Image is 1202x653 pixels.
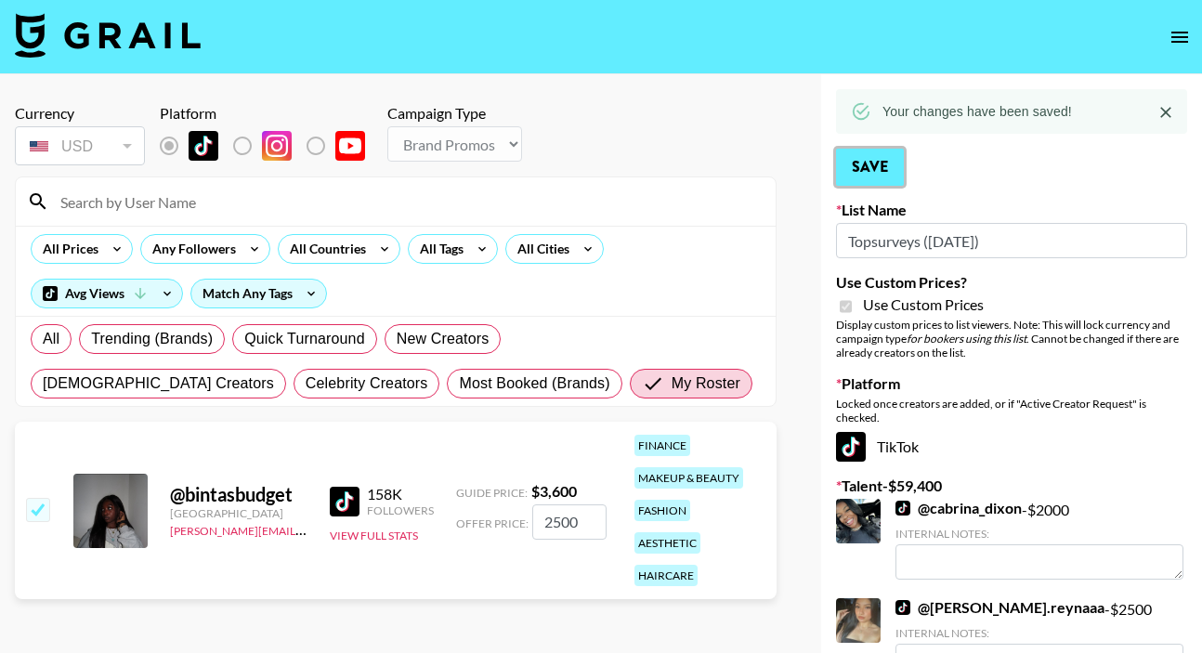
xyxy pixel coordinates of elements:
[459,372,609,395] span: Most Booked (Brands)
[32,280,182,307] div: Avg Views
[191,280,326,307] div: Match Any Tags
[836,201,1187,219] label: List Name
[634,532,700,554] div: aesthetic
[244,328,365,350] span: Quick Turnaround
[170,520,533,538] a: [PERSON_NAME][EMAIL_ADDRESS][PERSON_NAME][DOMAIN_NAME]
[43,328,59,350] span: All
[456,486,528,500] span: Guide Price:
[836,273,1187,292] label: Use Custom Prices?
[506,235,573,263] div: All Cities
[895,600,910,615] img: TikTok
[836,374,1187,393] label: Platform
[634,435,690,456] div: finance
[836,432,1187,462] div: TikTok
[306,372,428,395] span: Celebrity Creators
[32,235,102,263] div: All Prices
[43,372,274,395] span: [DEMOGRAPHIC_DATA] Creators
[863,295,984,314] span: Use Custom Prices
[15,104,145,123] div: Currency
[882,95,1072,128] div: Your changes have been saved!
[160,104,380,123] div: Platform
[895,598,1104,617] a: @[PERSON_NAME].reynaaa
[397,328,490,350] span: New Creators
[895,527,1183,541] div: Internal Notes:
[189,131,218,161] img: TikTok
[634,467,743,489] div: makeup & beauty
[1161,19,1198,56] button: open drawer
[330,529,418,542] button: View Full Stats
[1152,98,1180,126] button: Close
[170,483,307,506] div: @ bintasbudget
[634,565,698,586] div: haircare
[262,131,292,161] img: Instagram
[456,516,529,530] span: Offer Price:
[672,372,740,395] span: My Roster
[634,500,690,521] div: fashion
[335,131,365,161] img: YouTube
[91,328,213,350] span: Trending (Brands)
[532,504,607,540] input: 3,600
[895,626,1183,640] div: Internal Notes:
[160,126,380,165] div: List locked to TikTok.
[49,187,764,216] input: Search by User Name
[367,503,434,517] div: Followers
[895,499,1183,580] div: - $ 2000
[895,499,1022,517] a: @cabrina_dixon
[279,235,370,263] div: All Countries
[19,130,141,163] div: USD
[907,332,1026,346] em: for bookers using this list
[387,104,522,123] div: Campaign Type
[367,485,434,503] div: 158K
[15,13,201,58] img: Grail Talent
[141,235,240,263] div: Any Followers
[15,123,145,169] div: Currency is locked to USD
[895,501,910,516] img: TikTok
[836,477,1187,495] label: Talent - $ 59,400
[836,318,1187,359] div: Display custom prices to list viewers. Note: This will lock currency and campaign type . Cannot b...
[836,397,1187,424] div: Locked once creators are added, or if "Active Creator Request" is checked.
[330,487,359,516] img: TikTok
[409,235,467,263] div: All Tags
[836,432,866,462] img: TikTok
[836,149,904,186] button: Save
[531,482,577,500] strong: $ 3,600
[170,506,307,520] div: [GEOGRAPHIC_DATA]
